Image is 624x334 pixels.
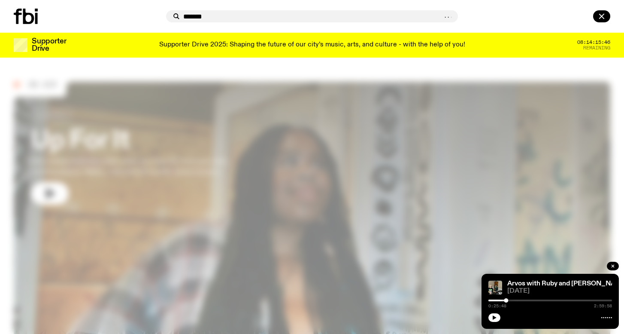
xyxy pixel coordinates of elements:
[488,304,506,308] span: 0:25:48
[583,46,610,50] span: Remaining
[447,12,450,19] span: .
[32,38,66,52] h3: Supporter Drive
[159,41,465,49] p: Supporter Drive 2025: Shaping the future of our city’s music, arts, and culture - with the help o...
[594,304,612,308] span: 2:59:58
[488,281,502,294] img: Ruby wears a Collarbones t shirt and pretends to play the DJ decks, Al sings into a pringles can....
[577,40,610,45] span: 08:14:15:46
[444,12,447,19] span: .
[507,288,612,294] span: [DATE]
[450,12,453,19] span: .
